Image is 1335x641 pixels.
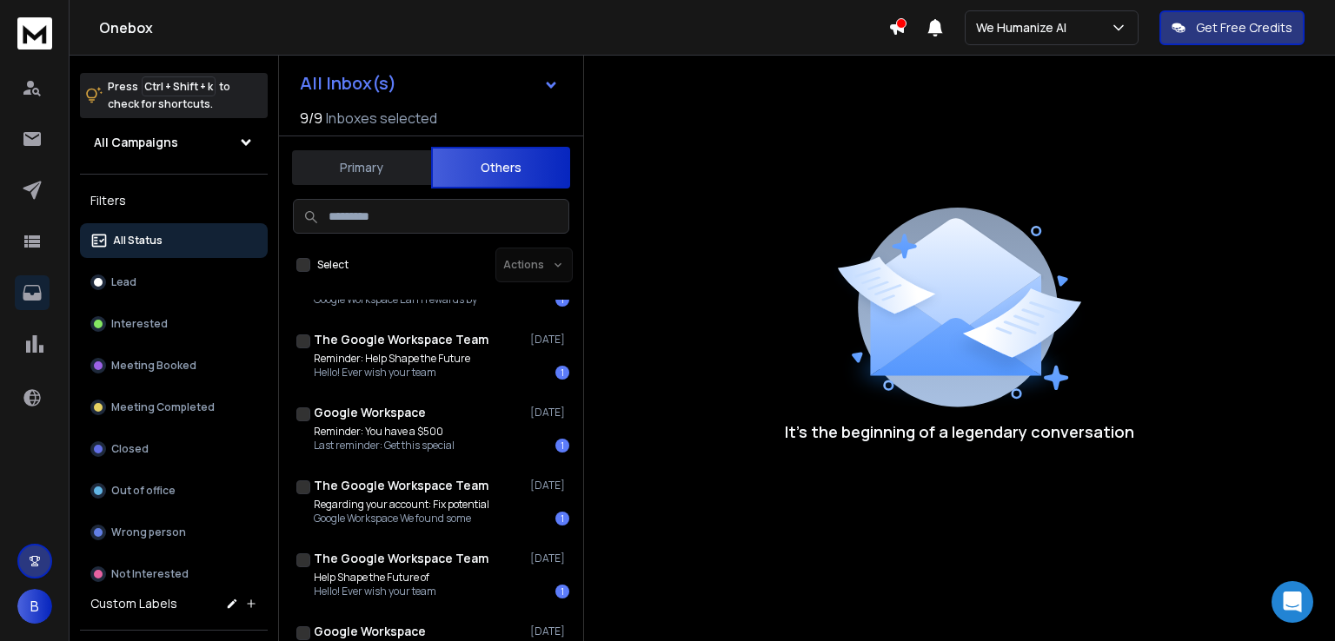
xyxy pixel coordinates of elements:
[1196,19,1292,36] p: Get Free Credits
[111,400,215,414] p: Meeting Completed
[530,333,569,347] p: [DATE]
[314,293,477,307] p: Google Workspace Earn rewards by
[80,515,268,550] button: Wrong person
[80,188,268,213] h3: Filters
[80,473,268,508] button: Out of office
[530,552,569,565] p: [DATE]
[80,265,268,300] button: Lead
[80,432,268,466] button: Closed
[530,479,569,492] p: [DATE]
[80,348,268,383] button: Meeting Booked
[80,125,268,160] button: All Campaigns
[1159,10,1305,45] button: Get Free Credits
[1272,581,1313,623] div: Open Intercom Messenger
[108,78,230,113] p: Press to check for shortcuts.
[314,623,426,640] h1: Google Workspace
[314,477,488,494] h1: The Google Workspace Team
[555,585,569,598] div: 1
[314,439,455,453] p: Last reminder: Get this special
[314,498,489,512] p: Regarding your account: Fix potential
[94,134,178,151] h1: All Campaigns
[785,420,1134,444] p: It’s the beginning of a legendary conversation
[286,66,573,101] button: All Inbox(s)
[300,75,396,92] h1: All Inbox(s)
[111,275,136,289] p: Lead
[326,108,437,129] h3: Inboxes selected
[314,352,470,366] p: Reminder: Help Shape the Future
[300,108,322,129] span: 9 / 9
[314,331,488,348] h1: The Google Workspace Team
[530,624,569,638] p: [DATE]
[555,293,569,307] div: 1
[292,149,431,187] button: Primary
[314,425,455,439] p: Reminder: You have a $500
[111,359,196,373] p: Meeting Booked
[314,512,489,525] p: Google Workspace We found some
[555,439,569,453] div: 1
[314,571,436,585] p: Help Shape the Future of
[111,317,168,331] p: Interested
[80,557,268,591] button: Not Interested
[113,234,163,248] p: All Status
[142,76,216,96] span: Ctrl + Shift + k
[17,17,52,50] img: logo
[555,366,569,380] div: 1
[555,512,569,525] div: 1
[111,525,186,539] p: Wrong person
[976,19,1073,36] p: We Humanize AI
[17,589,52,624] button: B
[111,484,176,498] p: Out of office
[431,147,570,188] button: Others
[90,595,177,612] h3: Custom Labels
[80,223,268,258] button: All Status
[111,567,189,581] p: Not Interested
[530,406,569,420] p: [DATE]
[80,390,268,425] button: Meeting Completed
[314,585,436,598] p: Hello! Ever wish your team
[317,258,349,272] label: Select
[99,17,888,38] h1: Onebox
[80,307,268,341] button: Interested
[111,442,149,456] p: Closed
[314,404,426,421] h1: Google Workspace
[314,550,488,567] h1: The Google Workspace Team
[314,366,470,380] p: Hello! Ever wish your team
